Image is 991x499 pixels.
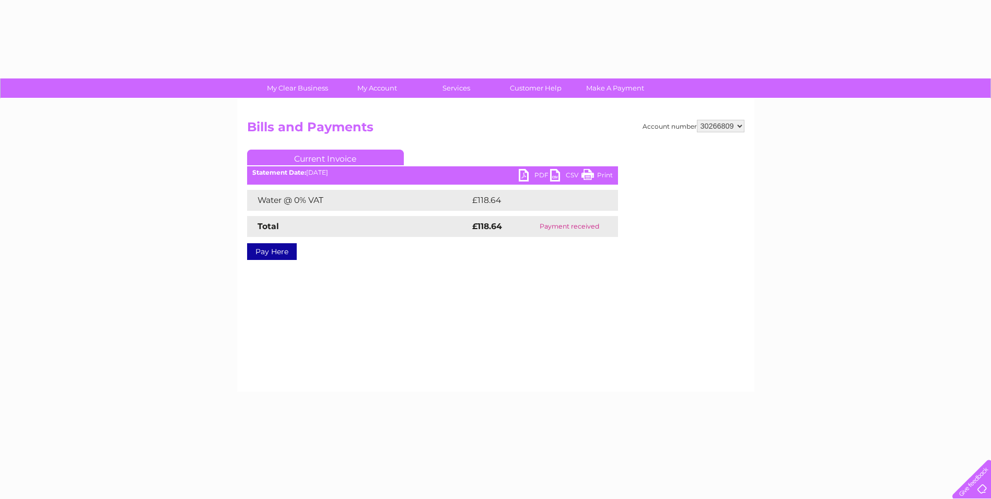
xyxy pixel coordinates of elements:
[334,78,420,98] a: My Account
[521,216,617,237] td: Payment received
[581,169,613,184] a: Print
[247,169,618,176] div: [DATE]
[472,221,502,231] strong: £118.64
[247,150,404,165] a: Current Invoice
[252,168,306,176] b: Statement Date:
[247,190,470,211] td: Water @ 0% VAT
[258,221,279,231] strong: Total
[470,190,598,211] td: £118.64
[254,78,341,98] a: My Clear Business
[493,78,579,98] a: Customer Help
[550,169,581,184] a: CSV
[247,243,297,260] a: Pay Here
[413,78,499,98] a: Services
[572,78,658,98] a: Make A Payment
[247,120,744,140] h2: Bills and Payments
[643,120,744,132] div: Account number
[519,169,550,184] a: PDF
